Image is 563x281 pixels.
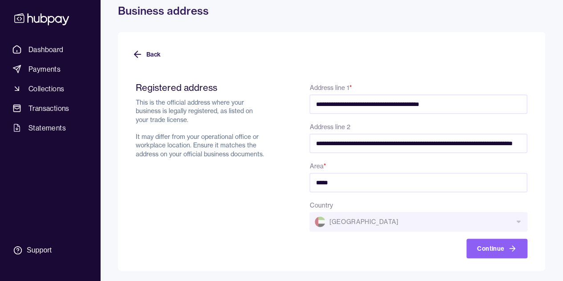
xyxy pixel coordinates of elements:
[28,83,64,94] span: Collections
[309,162,326,170] label: Area
[28,44,64,55] span: Dashboard
[309,84,352,92] label: Address line 1
[28,64,61,74] span: Payments
[118,4,545,18] h1: Business address
[28,103,69,114] span: Transactions
[9,61,91,77] a: Payments
[136,82,267,93] h2: Registered address
[132,45,161,64] button: Back
[9,41,91,57] a: Dashboard
[9,81,91,97] a: Collections
[27,245,52,255] div: Support
[466,239,527,258] button: Continue
[136,98,267,159] p: This is the official address where your business is legally registered, as listed on your trade l...
[9,100,91,116] a: Transactions
[9,241,91,260] a: Support
[309,123,350,131] label: Address line 2
[9,120,91,136] a: Statements
[28,122,66,133] span: Statements
[309,201,332,209] label: Country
